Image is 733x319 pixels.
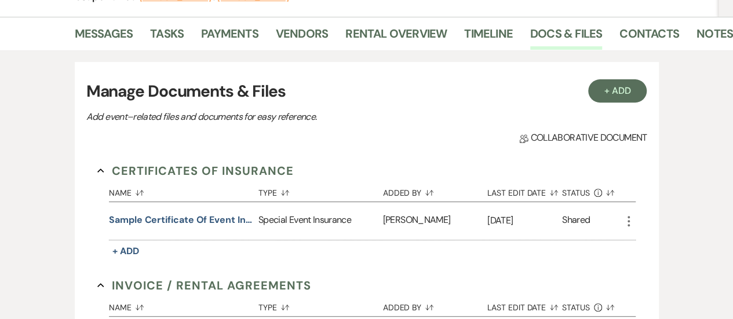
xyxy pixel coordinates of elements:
[487,213,562,228] p: [DATE]
[150,24,184,50] a: Tasks
[97,277,311,294] button: Invoice / Rental Agreements
[258,202,383,240] div: Special Event Insurance
[487,294,562,316] button: Last Edit Date
[383,202,487,240] div: [PERSON_NAME]
[258,294,383,316] button: Type
[109,213,254,227] button: Sample Certificate of Event Insurance
[86,79,647,104] h3: Manage Documents & Files
[75,24,133,50] a: Messages
[464,24,513,50] a: Timeline
[562,179,622,201] button: Status
[562,294,622,316] button: Status
[109,179,258,201] button: Name
[588,79,647,102] button: + Add
[86,109,492,124] p: Add event–related files and documents for easy reference.
[383,294,487,316] button: Added By
[276,24,328,50] a: Vendors
[109,294,258,316] button: Name
[619,24,679,50] a: Contacts
[562,213,590,229] div: Shared
[696,24,733,50] a: Notes
[487,179,562,201] button: Last Edit Date
[258,179,383,201] button: Type
[519,131,647,145] span: Collaborative document
[97,162,294,179] button: Certificates of Insurance
[383,179,487,201] button: Added By
[345,24,447,50] a: Rental Overview
[109,243,143,259] button: + Add
[530,24,602,50] a: Docs & Files
[562,303,590,311] span: Status
[201,24,258,50] a: Payments
[112,245,139,257] span: + Add
[562,189,590,197] span: Status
